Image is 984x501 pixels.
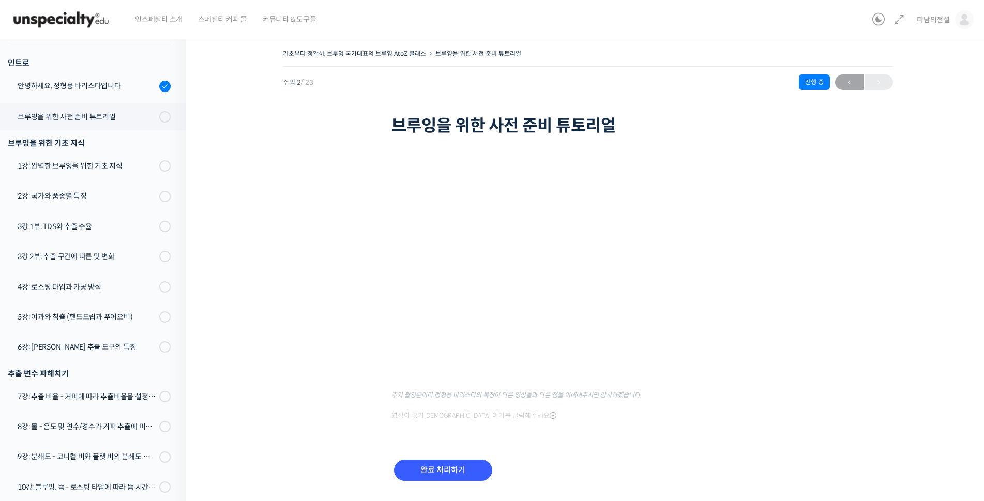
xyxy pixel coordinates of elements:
[18,481,156,493] div: 10강: 블루밍, 뜸 - 로스팅 타입에 따라 뜸 시간을 다르게 해야 하는 이유
[18,451,156,462] div: 9강: 분쇄도 - 코니컬 버와 플랫 버의 분쇄도 차이는 왜 추출 결과물에 영향을 미치는가
[391,391,642,399] sub: 추가 촬영분이라 정형용 바리스타의 복장이 다른 영상들과 다른 점을 이해해주시면 감사하겠습니다.
[283,79,313,86] span: 수업 2
[18,311,156,323] div: 5강: 여과와 침출 (핸드드립과 푸어오버)
[68,328,133,354] a: 대화
[18,111,156,123] div: 브루잉을 위한 사전 준비 튜토리얼
[8,56,171,70] h3: 인트로
[301,78,313,87] span: / 23
[18,160,156,172] div: 1강: 완벽한 브루잉을 위한 기초 지식
[799,74,830,90] div: 진행 중
[391,412,556,420] span: 영상이 끊기[DEMOGRAPHIC_DATA] 여기를 클릭해주세요
[8,367,171,381] div: 추출 변수 파헤치기
[18,281,156,293] div: 4강: 로스팅 타입과 가공 방식
[133,328,199,354] a: 설정
[835,75,864,89] span: ←
[160,343,172,352] span: 설정
[283,50,426,57] a: 기초부터 정확히, 브루잉 국가대표의 브루잉 AtoZ 클래스
[33,343,39,352] span: 홈
[917,15,950,24] span: 미남의전설
[435,50,521,57] a: 브루잉을 위한 사전 준비 튜토리얼
[18,80,156,92] div: 안녕하세요, 정형용 바리스타입니다.
[18,421,156,432] div: 8강: 물 - 온도 및 연수/경수가 커피 추출에 미치는 영향
[18,221,156,232] div: 3강 1부: TDS와 추출 수율
[3,328,68,354] a: 홈
[835,74,864,90] a: ←이전
[18,341,156,353] div: 6강: [PERSON_NAME] 추출 도구의 특징
[95,344,107,352] span: 대화
[18,190,156,202] div: 2강: 국가와 품종별 특징
[394,460,492,481] input: 완료 처리하기
[391,116,784,135] h1: 브루잉을 위한 사전 준비 튜토리얼
[18,251,156,262] div: 3강 2부: 추출 구간에 따른 맛 변화
[8,136,171,150] div: 브루잉을 위한 기초 지식
[18,391,156,402] div: 7강: 추출 비율 - 커피에 따라 추출비율을 설정하는 방법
